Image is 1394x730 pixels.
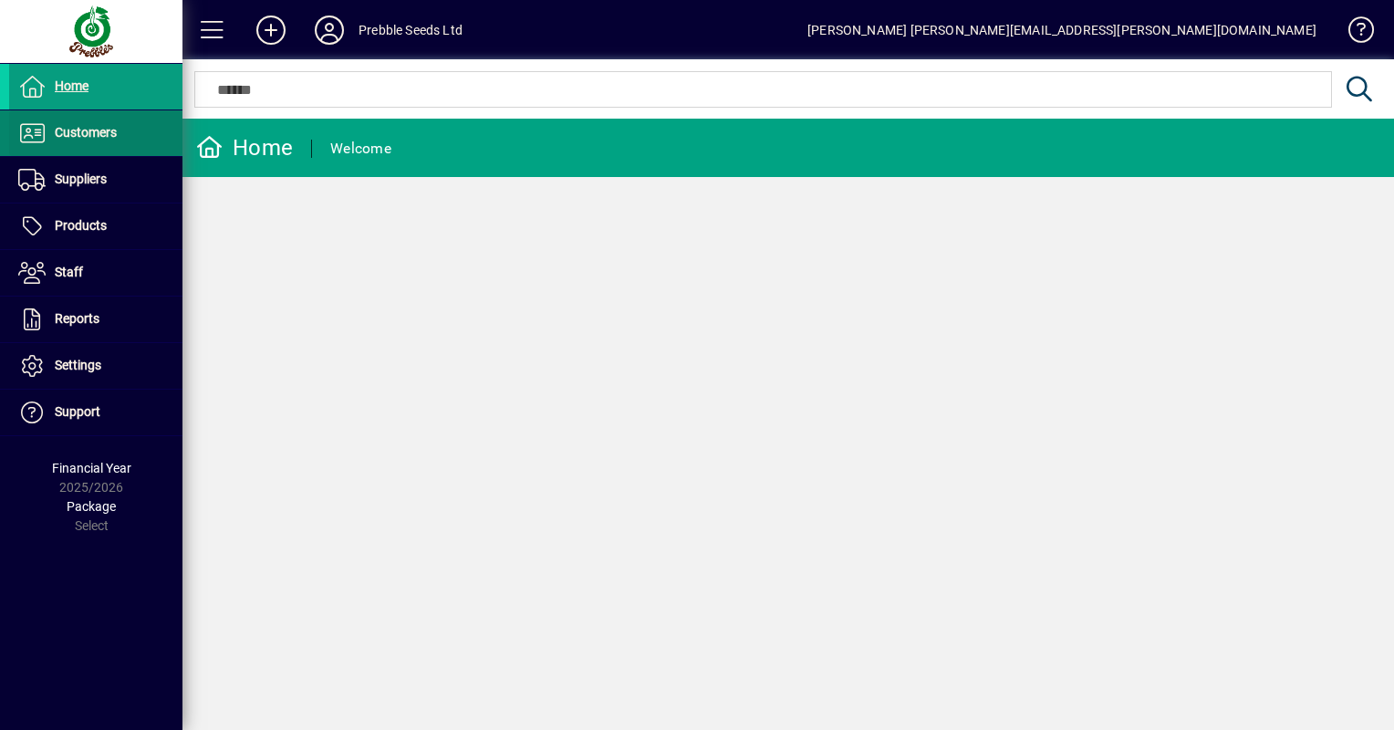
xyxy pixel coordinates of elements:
[9,250,182,296] a: Staff
[55,358,101,372] span: Settings
[9,203,182,249] a: Products
[242,14,300,47] button: Add
[55,265,83,279] span: Staff
[55,311,99,326] span: Reports
[55,172,107,186] span: Suppliers
[359,16,463,45] div: Prebble Seeds Ltd
[196,133,293,162] div: Home
[9,390,182,435] a: Support
[9,297,182,342] a: Reports
[9,110,182,156] a: Customers
[55,218,107,233] span: Products
[52,461,131,475] span: Financial Year
[9,157,182,203] a: Suppliers
[67,499,116,514] span: Package
[300,14,359,47] button: Profile
[9,343,182,389] a: Settings
[55,404,100,419] span: Support
[1335,4,1371,63] a: Knowledge Base
[330,134,391,163] div: Welcome
[55,125,117,140] span: Customers
[807,16,1316,45] div: [PERSON_NAME] [PERSON_NAME][EMAIL_ADDRESS][PERSON_NAME][DOMAIN_NAME]
[55,78,88,93] span: Home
